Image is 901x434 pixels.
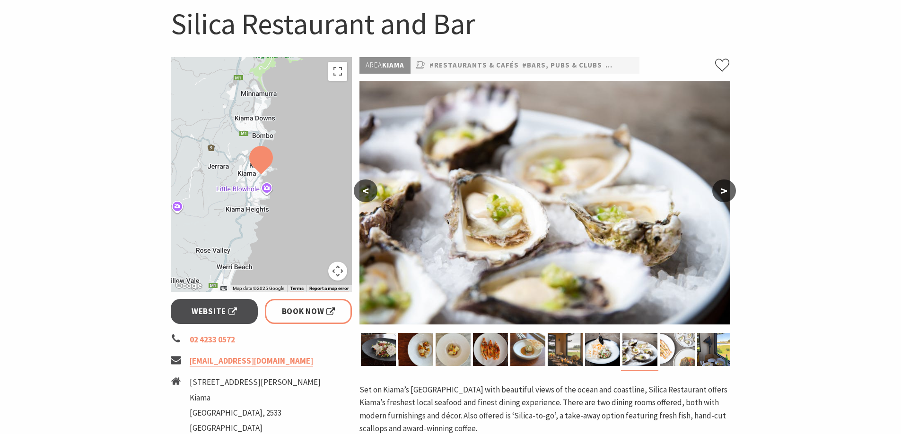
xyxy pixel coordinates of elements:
[171,299,258,324] a: Website
[361,333,396,366] img: kangaroo
[697,333,732,366] img: Surf Beach
[282,305,335,318] span: Book Now
[192,305,237,318] span: Website
[359,81,730,324] img: Oysters
[328,62,347,81] button: Toggle fullscreen view
[190,407,321,419] li: [GEOGRAPHIC_DATA], 2533
[309,286,349,291] a: Report a map error
[190,391,321,404] li: Kiama
[359,57,411,74] p: Kiama
[328,262,347,281] button: Map camera controls
[548,333,583,366] img: Events at Silica Restaurant
[190,356,313,366] a: [EMAIL_ADDRESS][DOMAIN_NAME]
[429,60,519,71] a: #Restaurants & Cafés
[522,60,602,71] a: #Bars, Pubs & Clubs
[290,286,304,291] a: Terms (opens in new tab)
[171,5,731,43] h1: Silica Restaurant and Bar
[366,60,382,69] span: Area
[173,280,204,292] img: Google
[220,285,227,292] button: Keyboard shortcuts
[190,376,321,389] li: [STREET_ADDRESS][PERSON_NAME]
[585,333,620,366] img: a la carte
[436,333,471,366] img: dessert
[233,286,284,291] span: Map data ©2025 Google
[510,333,545,366] img: Scallop
[190,334,235,345] a: 02 4233 0572
[660,333,695,366] img: a la carte
[398,333,433,366] img: Scallops 2
[712,179,736,202] button: >
[473,333,508,366] img: prawns
[265,299,352,324] a: Book Now
[173,280,204,292] a: Open this area in Google Maps (opens a new window)
[354,179,377,202] button: <
[622,333,657,366] img: Oysters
